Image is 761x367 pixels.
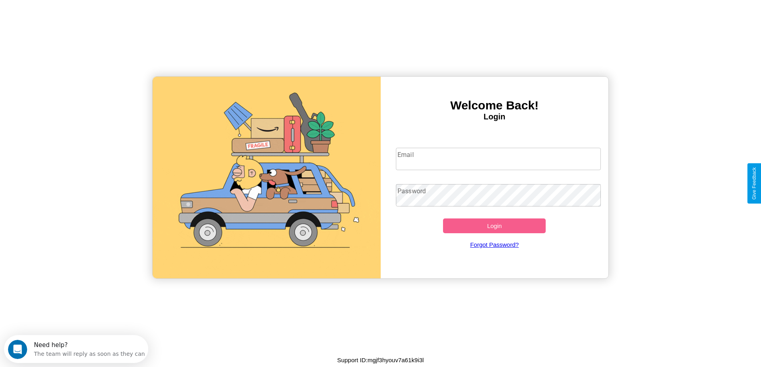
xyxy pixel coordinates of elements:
div: The team will reply as soon as they can [30,13,141,22]
h4: Login [381,112,609,121]
div: Give Feedback [751,167,757,200]
button: Login [443,218,546,233]
p: Support ID: mgjf3hyouv7a61k9i3l [337,355,424,365]
h3: Welcome Back! [381,99,609,112]
div: Open Intercom Messenger [3,3,149,25]
img: gif [153,77,381,278]
a: Forgot Password? [392,233,597,256]
iframe: Intercom live chat discovery launcher [4,335,148,363]
div: Need help? [30,7,141,13]
iframe: Intercom live chat [8,340,27,359]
